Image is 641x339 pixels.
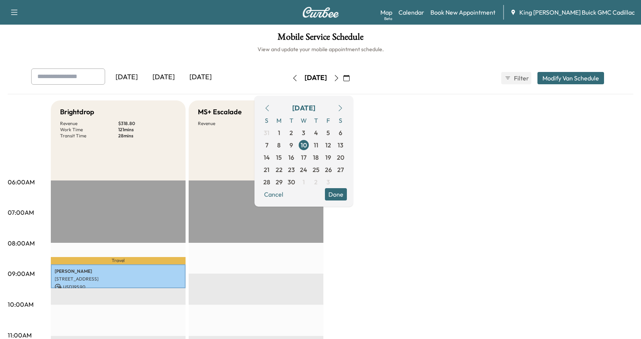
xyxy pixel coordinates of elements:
[290,140,293,150] span: 9
[430,8,495,17] a: Book New Appointment
[302,7,339,18] img: Curbee Logo
[310,114,322,127] span: T
[288,177,295,187] span: 30
[118,120,176,127] p: $ 318.80
[288,165,295,174] span: 23
[325,153,331,162] span: 19
[335,114,347,127] span: S
[501,72,531,84] button: Filter
[326,128,330,137] span: 5
[278,128,280,137] span: 1
[51,257,186,264] p: Travel
[60,133,118,139] p: Transit Time
[314,140,318,150] span: 11
[55,268,182,274] p: [PERSON_NAME]
[325,188,347,200] button: Done
[380,8,392,17] a: MapBeta
[276,153,282,162] span: 15
[60,107,94,117] h5: Brightdrop
[264,165,269,174] span: 21
[337,165,344,174] span: 27
[537,72,604,84] button: Modify Van Schedule
[325,165,332,174] span: 26
[8,208,34,217] p: 07:00AM
[314,177,318,187] span: 2
[290,128,293,137] span: 2
[303,177,305,187] span: 1
[264,153,270,162] span: 14
[8,177,35,187] p: 06:00AM
[273,114,285,127] span: M
[263,177,270,187] span: 28
[265,140,268,150] span: 7
[276,165,283,174] span: 22
[60,127,118,133] p: Work Time
[288,153,294,162] span: 16
[276,177,283,187] span: 29
[322,114,335,127] span: F
[514,73,528,83] span: Filter
[198,120,256,127] p: Revenue
[261,114,273,127] span: S
[384,16,392,22] div: Beta
[338,140,343,150] span: 13
[305,73,327,83] div: [DATE]
[339,128,342,137] span: 6
[325,140,331,150] span: 12
[8,239,35,248] p: 08:00AM
[108,68,145,86] div: [DATE]
[60,120,118,127] p: Revenue
[145,68,182,86] div: [DATE]
[300,165,307,174] span: 24
[292,103,315,114] div: [DATE]
[55,276,182,282] p: [STREET_ADDRESS]
[8,269,35,278] p: 09:00AM
[261,188,287,200] button: Cancel
[519,8,635,17] span: King [PERSON_NAME] Buick GMC Cadillac
[301,153,306,162] span: 17
[8,300,33,309] p: 10:00AM
[326,177,330,187] span: 3
[8,45,633,53] h6: View and update your mobile appointment schedule.
[337,153,344,162] span: 20
[182,68,219,86] div: [DATE]
[118,127,176,133] p: 121 mins
[313,165,320,174] span: 25
[302,128,305,137] span: 3
[314,128,318,137] span: 4
[55,284,182,291] p: USD 195.90
[313,153,319,162] span: 18
[198,107,242,117] h5: MS+ Escalade
[398,8,424,17] a: Calendar
[264,128,269,137] span: 31
[8,32,633,45] h1: Mobile Service Schedule
[285,114,298,127] span: T
[277,140,281,150] span: 8
[301,140,307,150] span: 10
[298,114,310,127] span: W
[118,133,176,139] p: 28 mins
